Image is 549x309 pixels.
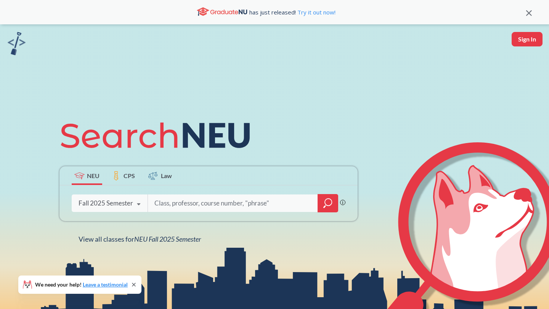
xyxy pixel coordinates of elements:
span: View all classes for [79,235,201,243]
div: Fall 2025 Semester [79,199,133,207]
svg: magnifying glass [323,198,332,209]
a: Leave a testimonial [83,281,128,288]
span: We need your help! [35,282,128,287]
span: NEU Fall 2025 Semester [134,235,201,243]
a: sandbox logo [8,32,26,57]
span: has just released! [249,8,335,16]
div: magnifying glass [318,194,338,212]
span: CPS [124,171,135,180]
img: sandbox logo [8,32,26,55]
span: Law [161,171,172,180]
span: NEU [87,171,100,180]
a: Try it out now! [296,8,335,16]
input: Class, professor, course number, "phrase" [154,195,312,211]
button: Sign In [512,32,543,46]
